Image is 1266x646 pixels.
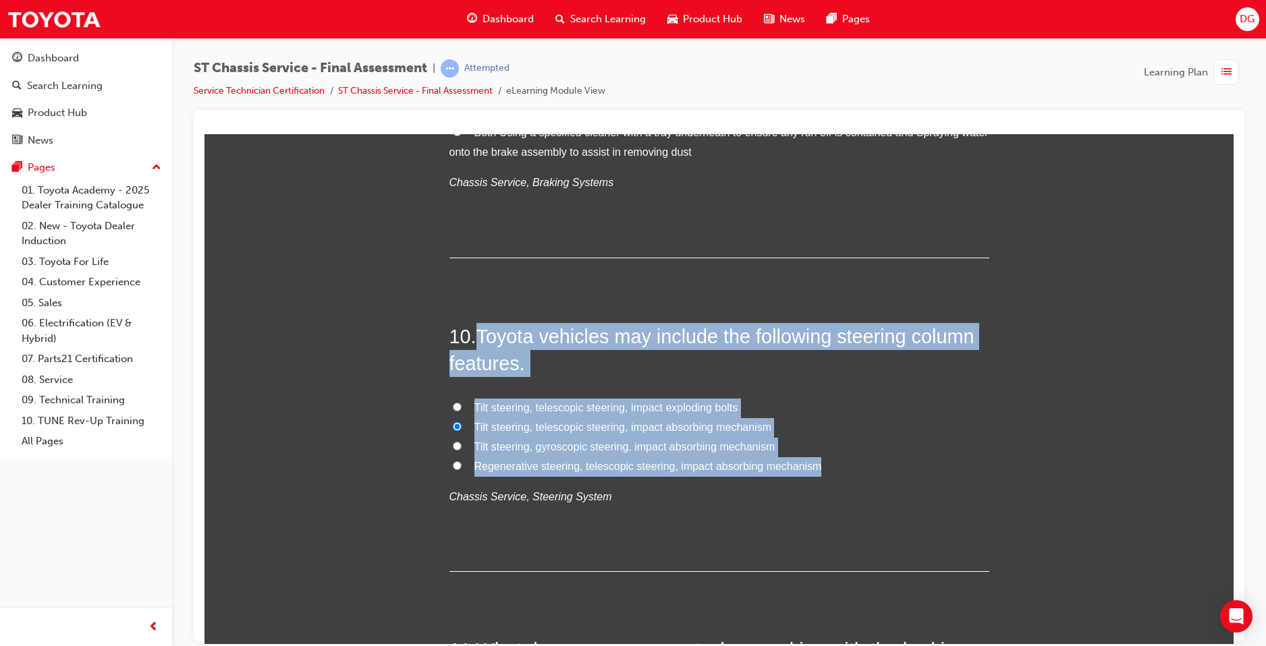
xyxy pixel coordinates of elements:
button: DG [1236,7,1259,31]
a: 04. Customer Experience [16,272,167,293]
span: news-icon [12,135,22,147]
span: search-icon [555,11,565,28]
em: Chassis Service, Braking Systems [245,42,410,54]
span: search-icon [12,80,22,92]
span: Tilt steering, gyroscopic steering, impact absorbing mechanism [270,307,571,318]
span: Regenerative steering, telescopic steering, impact absorbing mechanism [270,326,617,338]
a: 03. Toyota For Life [16,252,167,272]
span: prev-icon [148,619,159,636]
input: Tilt steering, telescopic steering, impact exploding bolts [248,268,257,277]
span: Toyota vehicles may include the following steering column features. [245,192,770,240]
a: ST Chassis Service - Final Assessment [338,85,493,96]
a: car-iconProduct Hub [657,5,753,33]
a: 10. TUNE Rev-Up Training [16,411,167,432]
span: up-icon [152,159,161,177]
input: Tilt steering, gyroscopic steering, impact absorbing mechanism [248,307,257,316]
a: news-iconNews [753,5,816,33]
span: Learning Plan [1144,65,1208,80]
h2: 10 . [245,189,785,243]
h2: 11 . [245,502,785,557]
span: guage-icon [467,11,477,28]
span: ST Chassis Service - Final Assessment [194,61,427,76]
button: Pages [5,155,167,180]
span: Tilt steering, telescopic steering, impact exploding bolts [270,268,534,279]
span: | [433,61,435,76]
a: 01. Toyota Academy - 2025 Dealer Training Catalogue [16,180,167,216]
a: pages-iconPages [816,5,881,33]
input: Tilt steering, telescopic steering, impact absorbing mechanism [248,288,257,297]
span: learningRecordVerb_ATTEMPT-icon [441,59,459,78]
span: car-icon [667,11,678,28]
a: News [5,128,167,153]
a: Product Hub [5,100,167,125]
a: 07. Parts21 Certification [16,349,167,370]
a: All Pages [16,431,167,452]
a: 09. Technical Training [16,390,167,411]
button: DashboardSearch LearningProduct HubNews [5,43,167,155]
a: 05. Sales [16,293,167,314]
span: guage-icon [12,53,22,65]
span: Dashboard [483,11,534,27]
span: Pages [842,11,870,27]
span: list-icon [1221,64,1232,81]
span: News [779,11,805,27]
li: eLearning Module View [506,84,605,99]
div: Pages [28,160,55,175]
a: Dashboard [5,46,167,71]
span: pages-icon [827,11,837,28]
span: Search Learning [570,11,646,27]
img: Trak [7,4,101,34]
span: Product Hub [683,11,742,27]
div: Dashboard [28,51,79,66]
div: News [28,133,53,148]
div: Search Learning [27,78,103,94]
a: Search Learning [5,74,167,98]
a: 08. Service [16,370,167,390]
span: DG [1240,11,1255,27]
a: search-iconSearch Learning [545,5,657,33]
a: guage-iconDashboard [456,5,545,33]
span: news-icon [764,11,774,28]
span: What dangers are present when working with the braking system? [245,505,763,554]
input: Regenerative steering, telescopic steering, impact absorbing mechanism [248,327,257,336]
button: Learning Plan [1144,59,1244,85]
em: Chassis Service, Steering System [245,357,408,368]
a: 02. New - Toyota Dealer Induction [16,216,167,252]
div: Product Hub [28,105,87,121]
div: Attempted [464,62,510,75]
span: car-icon [12,107,22,119]
a: 06. Electrification (EV & Hybrid) [16,313,167,349]
span: Tilt steering, telescopic steering, impact absorbing mechanism [270,287,568,299]
div: Open Intercom Messenger [1220,600,1253,633]
a: Service Technician Certification [194,85,325,96]
span: pages-icon [12,162,22,174]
